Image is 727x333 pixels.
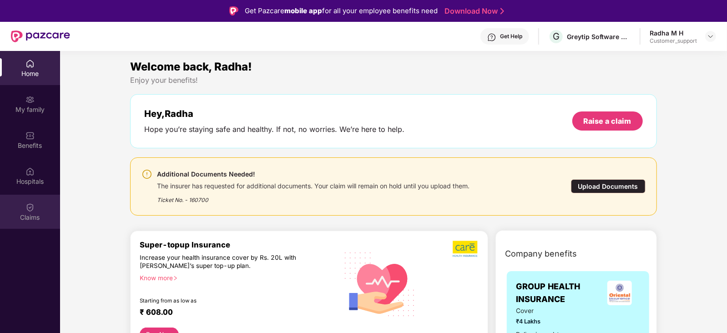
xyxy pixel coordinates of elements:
[229,6,238,15] img: Logo
[130,60,252,73] span: Welcome back, Radha!
[584,116,631,126] div: Raise a claim
[25,95,35,104] img: svg+xml;base64,PHN2ZyB3aWR0aD0iMjAiIGhlaWdodD0iMjAiIHZpZXdCb3g9IjAgMCAyMCAyMCIgZmlsbD0ibm9uZSIgeG...
[173,276,178,281] span: right
[25,59,35,68] img: svg+xml;base64,PHN2ZyBpZD0iSG9tZSIgeG1sbnM9Imh0dHA6Ly93d3cudzMub3JnLzIwMDAvc3ZnIiB3aWR0aD0iMjAiIG...
[707,33,714,40] img: svg+xml;base64,PHN2ZyBpZD0iRHJvcGRvd24tMzJ4MzIiIHhtbG5zPSJodHRwOi8vd3d3LnczLm9yZy8yMDAwL3N2ZyIgd2...
[500,33,522,40] div: Get Help
[553,31,560,42] span: G
[505,247,577,260] span: Company benefits
[650,37,697,45] div: Customer_support
[130,76,656,85] div: Enjoy your benefits!
[140,308,328,318] div: ₹ 608.00
[25,167,35,176] img: svg+xml;base64,PHN2ZyBpZD0iSG9zcGl0YWxzIiB4bWxucz0iaHR0cDovL3d3dy53My5vcmcvMjAwMC9zdmciIHdpZHRoPS...
[157,190,470,204] div: Ticket No. - 160700
[516,306,586,316] span: Cover
[25,131,35,140] img: svg+xml;base64,PHN2ZyBpZD0iQmVuZWZpdHMiIHhtbG5zPSJodHRwOi8vd3d3LnczLm9yZy8yMDAwL3N2ZyIgd2lkdGg9Ij...
[338,241,422,327] img: svg+xml;base64,PHN2ZyB4bWxucz0iaHR0cDovL3d3dy53My5vcmcvMjAwMC9zdmciIHhtbG5zOnhsaW5rPSJodHRwOi8vd3...
[141,169,152,180] img: svg+xml;base64,PHN2ZyBpZD0iV2FybmluZ18tXzI0eDI0IiBkYXRhLW5hbWU9Ildhcm5pbmcgLSAyNHgyNCIgeG1sbnM9Im...
[567,32,631,41] div: Greytip Software Private Limited
[144,108,404,119] div: Hey, Radha
[140,274,332,280] div: Know more
[571,179,646,193] div: Upload Documents
[140,253,298,270] div: Increase your health insurance cover by Rs. 20L with [PERSON_NAME]’s super top-up plan.
[140,240,337,249] div: Super-topup Insurance
[516,280,599,306] span: GROUP HEALTH INSURANCE
[11,30,70,42] img: New Pazcare Logo
[516,317,586,326] span: ₹4 Lakhs
[444,6,501,16] a: Download Now
[144,125,404,134] div: Hope you’re staying safe and healthy. If not, no worries. We’re here to help.
[487,33,496,42] img: svg+xml;base64,PHN2ZyBpZD0iSGVscC0zMngzMiIgeG1sbnM9Imh0dHA6Ly93d3cudzMub3JnLzIwMDAvc3ZnIiB3aWR0aD...
[500,6,504,16] img: Stroke
[284,6,322,15] strong: mobile app
[25,203,35,212] img: svg+xml;base64,PHN2ZyBpZD0iQ2xhaW0iIHhtbG5zPSJodHRwOi8vd3d3LnczLm9yZy8yMDAwL3N2ZyIgd2lkdGg9IjIwIi...
[157,180,470,190] div: The insurer has requested for additional documents. Your claim will remain on hold until you uplo...
[650,29,697,37] div: Radha M H
[607,281,632,305] img: insurerLogo
[453,240,479,257] img: b5dec4f62d2307b9de63beb79f102df3.png
[245,5,438,16] div: Get Pazcare for all your employee benefits need
[140,298,298,304] div: Starting from as low as
[157,169,470,180] div: Additional Documents Needed!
